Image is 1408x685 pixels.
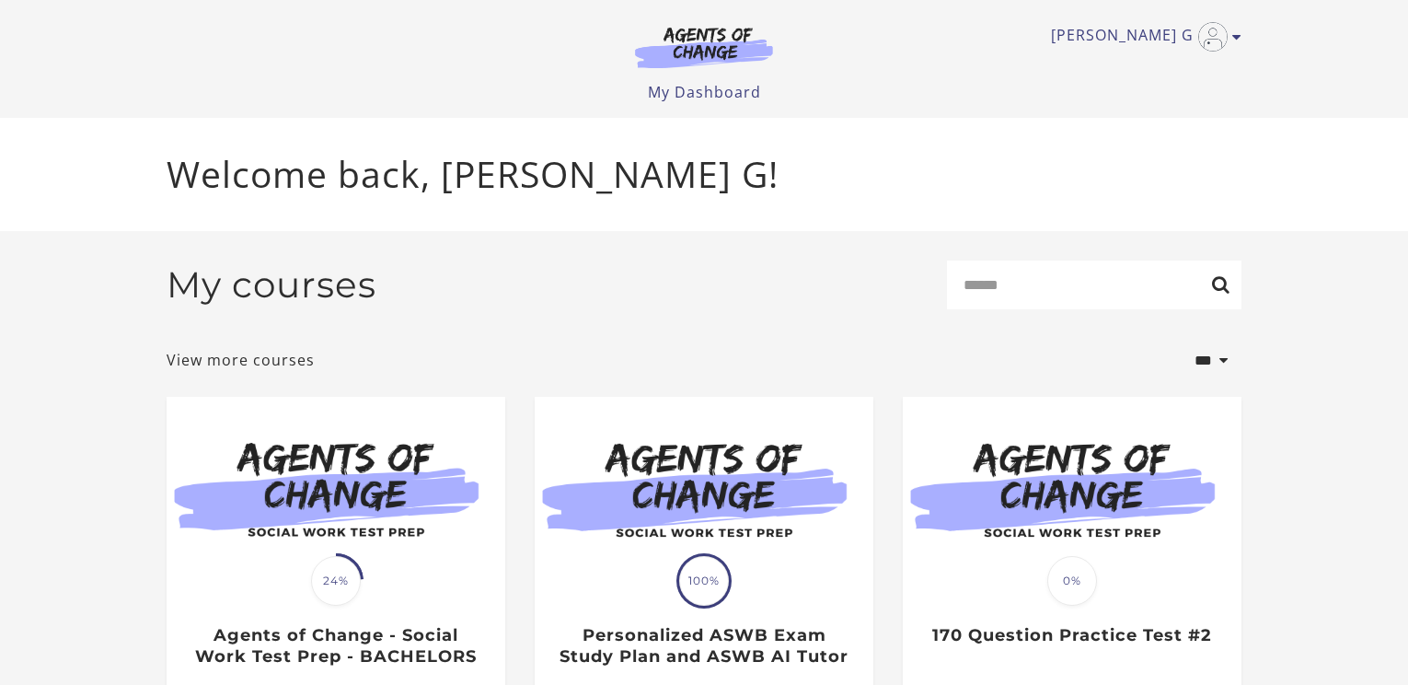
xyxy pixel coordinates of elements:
[186,625,485,667] h3: Agents of Change - Social Work Test Prep - BACHELORS
[679,556,729,606] span: 100%
[922,625,1221,646] h3: 170 Question Practice Test #2
[554,625,853,667] h3: Personalized ASWB Exam Study Plan and ASWB AI Tutor
[616,26,792,68] img: Agents of Change Logo
[648,82,761,102] a: My Dashboard
[167,349,315,371] a: View more courses
[1051,22,1232,52] a: Toggle menu
[167,147,1241,202] p: Welcome back, [PERSON_NAME] G!
[167,263,376,307] h2: My courses
[1047,556,1097,606] span: 0%
[311,556,361,606] span: 24%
